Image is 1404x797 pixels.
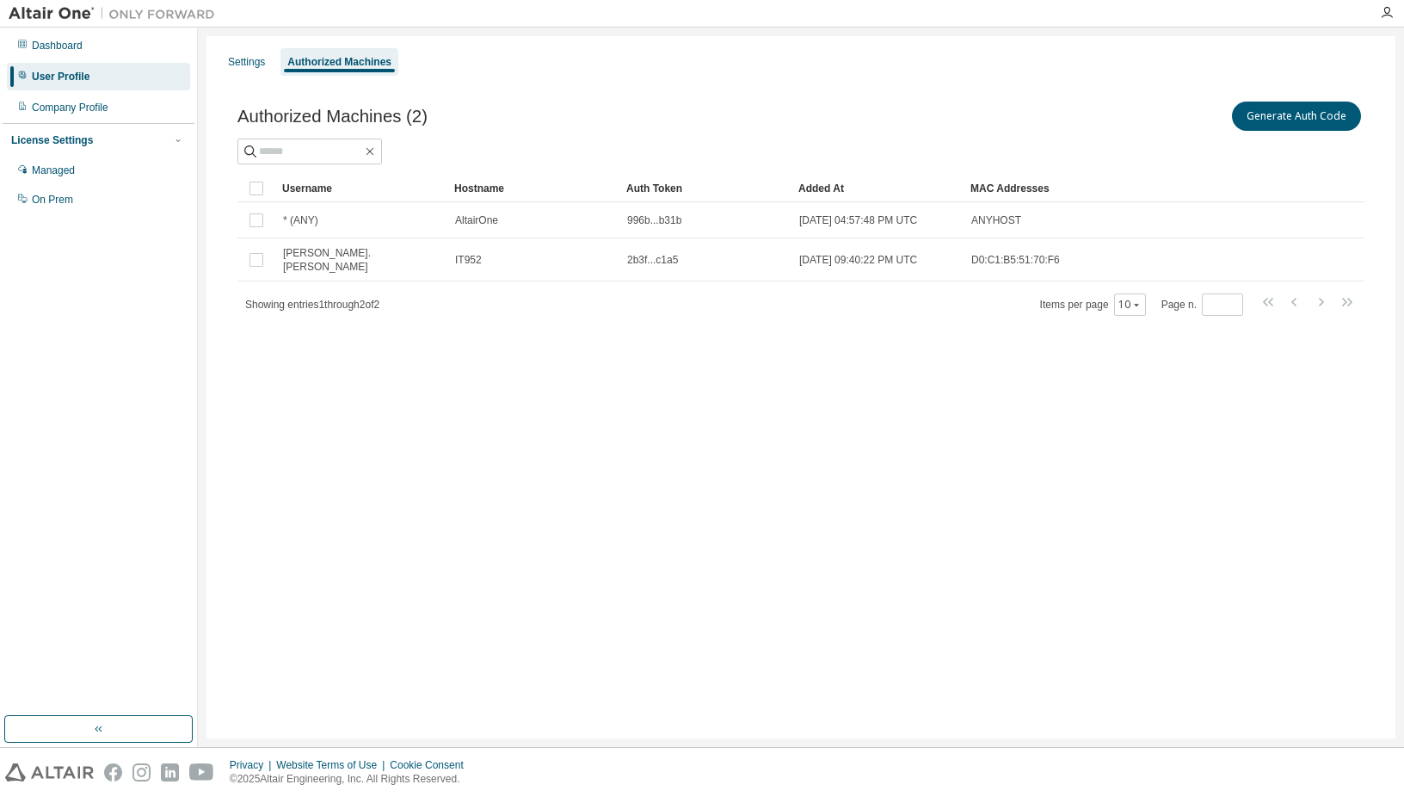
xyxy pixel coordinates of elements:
span: ANYHOST [971,213,1021,227]
div: Company Profile [32,101,108,114]
div: User Profile [32,70,89,83]
div: Privacy [230,758,276,772]
div: MAC Addresses [970,175,1184,202]
div: Website Terms of Use [276,758,390,772]
span: * (ANY) [283,213,318,227]
span: [PERSON_NAME].[PERSON_NAME] [283,246,440,274]
img: Altair One [9,5,224,22]
span: Page n. [1161,293,1243,316]
div: Settings [228,55,265,69]
span: Items per page [1040,293,1146,316]
img: linkedin.svg [161,763,179,782]
button: 10 [1118,298,1142,312]
img: instagram.svg [132,763,151,782]
span: AltairOne [455,213,498,227]
div: Auth Token [626,175,785,202]
div: Managed [32,164,75,177]
img: altair_logo.svg [5,763,94,782]
div: Authorized Machines [287,55,391,69]
div: Username [282,175,440,202]
span: [DATE] 04:57:48 PM UTC [799,213,917,227]
img: facebook.svg [104,763,122,782]
div: Added At [798,175,957,202]
span: [DATE] 09:40:22 PM UTC [799,253,917,267]
span: Showing entries 1 through 2 of 2 [245,299,379,311]
div: On Prem [32,193,73,207]
p: © 2025 Altair Engineering, Inc. All Rights Reserved. [230,772,474,787]
span: IT952 [455,253,482,267]
span: D0:C1:B5:51:70:F6 [971,253,1060,267]
div: License Settings [11,133,93,147]
div: Dashboard [32,39,83,53]
span: 2b3f...c1a5 [627,253,678,267]
span: Authorized Machines (2) [237,107,428,127]
img: youtube.svg [189,763,214,782]
div: Hostname [454,175,613,202]
span: 996b...b31b [627,213,681,227]
div: Cookie Consent [390,758,473,772]
button: Generate Auth Code [1232,102,1361,131]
